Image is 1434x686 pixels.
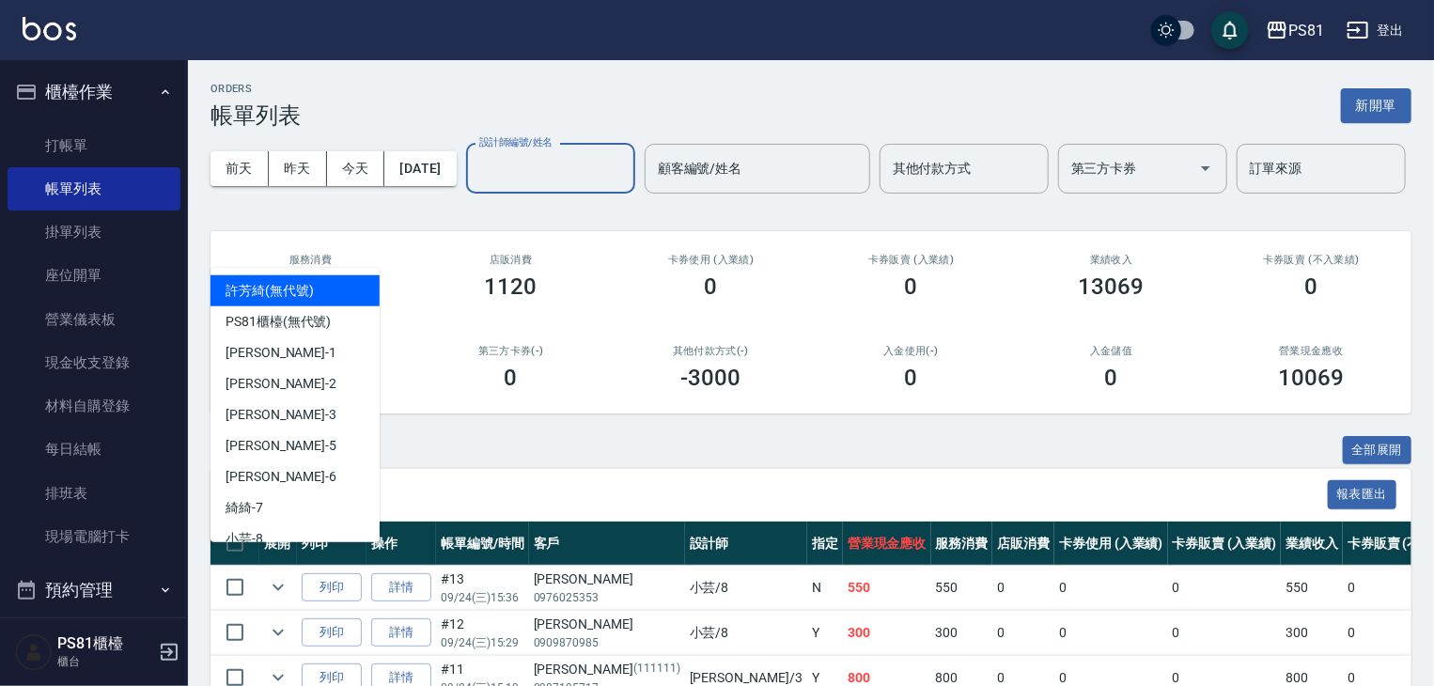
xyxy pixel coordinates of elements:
td: 300 [931,611,993,655]
td: N [807,566,843,610]
div: [PERSON_NAME] [534,569,680,589]
a: 詳情 [371,618,431,647]
button: 報表及分析 [8,615,180,663]
td: 550 [1281,566,1343,610]
span: [PERSON_NAME] -1 [226,343,336,363]
td: 0 [1054,566,1168,610]
th: 卡券販賣 (入業績) [1168,522,1282,566]
td: #13 [436,566,529,610]
span: 訂單列表 [233,486,1328,505]
td: 550 [931,566,993,610]
a: 現金收支登錄 [8,341,180,384]
th: 展開 [259,522,297,566]
h3: 1120 [485,273,538,300]
img: Logo [23,17,76,40]
label: 設計師編號/姓名 [479,135,553,149]
div: [PERSON_NAME] [534,615,680,634]
th: 操作 [366,522,436,566]
td: 300 [1281,611,1343,655]
th: 服務消費 [931,522,993,566]
button: 預約管理 [8,566,180,615]
th: 指定 [807,522,843,566]
button: 全部展開 [1343,436,1412,465]
button: 今天 [327,151,385,186]
button: 登出 [1339,13,1411,48]
td: 0 [1168,611,1282,655]
button: 報表匯出 [1328,480,1397,509]
p: 0909870985 [534,634,680,651]
button: Open [1191,153,1221,183]
th: 業績收入 [1281,522,1343,566]
button: 列印 [302,618,362,647]
img: Person [15,633,53,671]
th: 客戶 [529,522,685,566]
th: 設計師 [685,522,807,566]
p: 09/24 (三) 15:29 [441,634,524,651]
h3: 服務消費 [233,254,388,266]
a: 現場電腦打卡 [8,515,180,558]
h3: 0 [905,273,918,300]
h3: 13069 [1079,273,1145,300]
a: 每日結帳 [8,428,180,471]
a: 掛單列表 [8,210,180,254]
h3: 0 [505,365,518,391]
h3: 帳單列表 [210,102,301,129]
a: 新開單 [1341,96,1411,114]
td: Y [807,611,843,655]
p: 09/24 (三) 15:36 [441,589,524,606]
h2: 第三方卡券(-) [433,345,588,357]
h2: 店販消費 [433,254,588,266]
h3: 0 [1105,365,1118,391]
div: PS81 [1288,19,1324,42]
h2: 卡券販賣 (入業績) [834,254,989,266]
h2: ORDERS [210,83,301,95]
h3: 0 [1305,273,1318,300]
span: 許芳綺 (無代號) [226,281,314,301]
h2: 入金使用(-) [834,345,989,357]
div: [PERSON_NAME] [534,660,680,679]
th: 卡券使用 (入業績) [1054,522,1168,566]
td: 0 [1054,611,1168,655]
h2: 其他付款方式(-) [633,345,788,357]
td: 550 [843,566,931,610]
h2: 業績收入 [1034,254,1189,266]
td: 300 [843,611,931,655]
h3: 0 [905,365,918,391]
button: 前天 [210,151,269,186]
span: [PERSON_NAME] -5 [226,436,336,456]
th: 列印 [297,522,366,566]
th: 店販消費 [992,522,1054,566]
span: [PERSON_NAME] -6 [226,467,336,487]
h3: 10069 [1279,365,1345,391]
a: 材料自購登錄 [8,384,180,428]
p: (111111) [633,660,680,679]
td: 0 [992,611,1054,655]
h2: 卡券使用 (入業績) [633,254,788,266]
td: #12 [436,611,529,655]
th: 帳單編號/時間 [436,522,529,566]
td: 小芸 /8 [685,611,807,655]
h3: 0 [705,273,718,300]
span: [PERSON_NAME] -3 [226,405,336,425]
h2: 營業現金應收 [1234,345,1389,357]
button: expand row [264,618,292,647]
button: PS81 [1258,11,1332,50]
a: 打帳單 [8,124,180,167]
td: 小芸 /8 [685,566,807,610]
button: expand row [264,573,292,601]
a: 詳情 [371,573,431,602]
span: PS81櫃檯 (無代號) [226,312,331,332]
a: 報表匯出 [1328,485,1397,503]
a: 座位開單 [8,254,180,297]
h3: -3000 [681,365,741,391]
button: 昨天 [269,151,327,186]
th: 營業現金應收 [843,522,931,566]
button: 列印 [302,573,362,602]
span: 綺綺 -7 [226,498,263,518]
h2: 卡券販賣 (不入業績) [1234,254,1389,266]
h2: 入金儲值 [1034,345,1189,357]
a: 營業儀表板 [8,298,180,341]
button: 櫃檯作業 [8,68,180,117]
p: 櫃台 [57,653,153,670]
p: 0976025353 [534,589,680,606]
